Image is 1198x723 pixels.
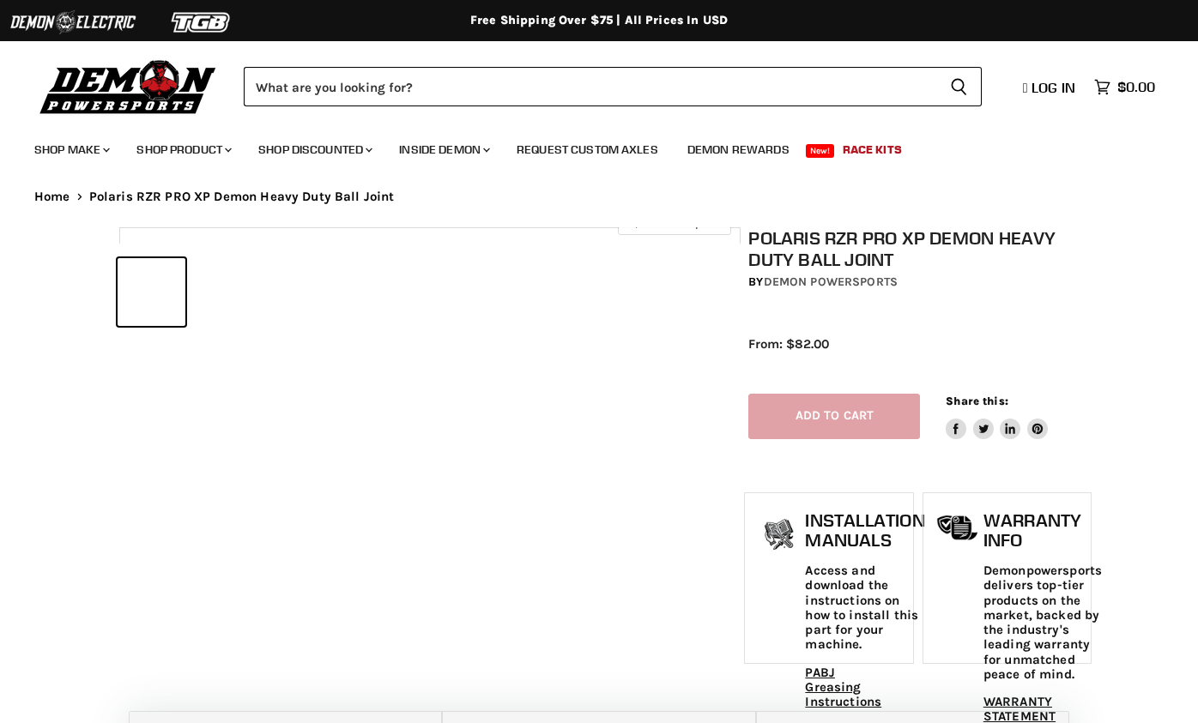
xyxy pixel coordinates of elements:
[675,132,802,167] a: Demon Rewards
[118,258,185,326] button: IMAGE thumbnail
[936,515,979,541] img: warranty-icon.png
[386,132,500,167] a: Inside Demon
[983,510,1102,551] h1: Warranty Info
[830,132,915,167] a: Race Kits
[244,67,982,106] form: Product
[946,395,1007,407] span: Share this:
[21,125,1151,167] ul: Main menu
[946,394,1048,439] aside: Share this:
[748,336,829,352] span: From: $82.00
[626,216,722,229] span: Click to expand
[748,273,1087,292] div: by
[137,6,266,39] img: TGB Logo 2
[1086,75,1164,99] a: $0.00
[983,563,1102,682] p: Demonpowersports delivers top-tier products on the market, backed by the industry's leading warra...
[805,666,881,710] a: PABJ Greasing Instructions
[805,510,924,551] h1: Installation Manuals
[34,190,70,204] a: Home
[936,67,982,106] button: Search
[1015,80,1086,95] a: Log in
[244,67,936,106] input: Search
[805,563,924,653] p: Access and download the instructions on how to install this part for your machine.
[504,132,671,167] a: Request Custom Axles
[748,227,1087,270] h1: Polaris RZR PRO XP Demon Heavy Duty Ball Joint
[245,132,383,167] a: Shop Discounted
[758,515,801,557] img: install_manual-icon.png
[124,132,242,167] a: Shop Product
[806,144,835,158] span: New!
[1117,79,1155,95] span: $0.00
[764,274,898,289] a: Demon Powersports
[34,56,222,117] img: Demon Powersports
[89,190,395,204] span: Polaris RZR PRO XP Demon Heavy Duty Ball Joint
[1032,79,1075,96] span: Log in
[21,132,120,167] a: Shop Make
[191,258,258,326] button: IMAGE thumbnail
[9,6,137,39] img: Demon Electric Logo 2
